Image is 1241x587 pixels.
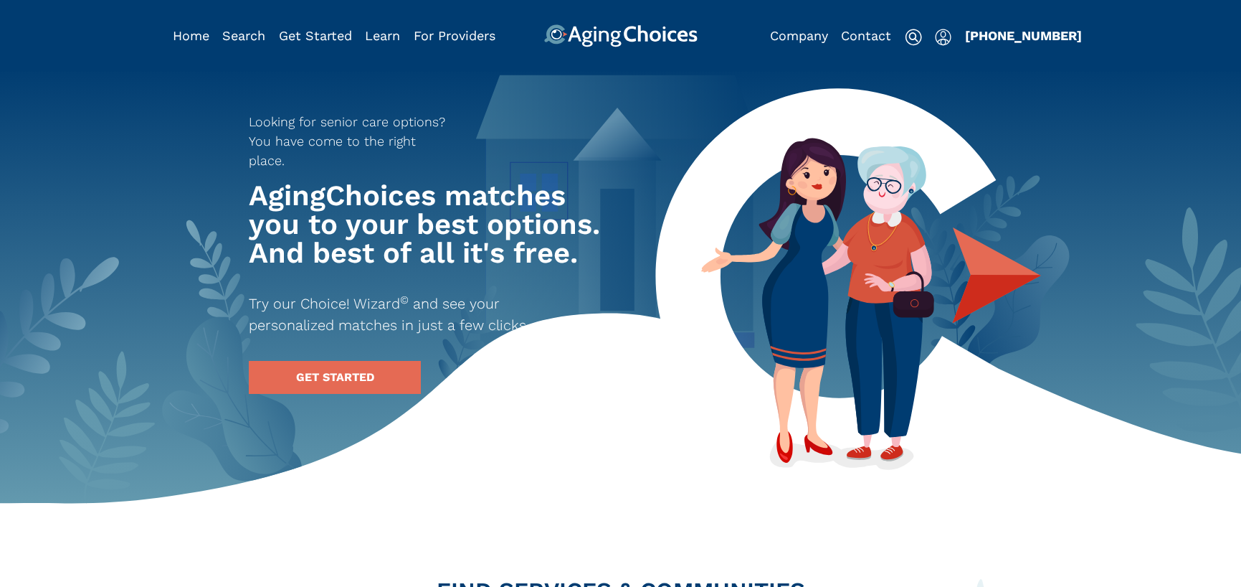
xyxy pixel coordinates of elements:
a: Company [770,28,828,43]
p: Try our Choice! Wizard and see your personalized matches in just a few clicks. [249,293,581,336]
img: AgingChoices [543,24,697,47]
a: Search [222,28,265,43]
a: [PHONE_NUMBER] [965,28,1082,43]
a: Home [173,28,209,43]
a: Contact [841,28,891,43]
div: Popover trigger [222,24,265,47]
img: search-icon.svg [905,29,922,46]
a: Learn [365,28,400,43]
a: For Providers [414,28,495,43]
div: Popover trigger [935,24,951,47]
a: GET STARTED [249,361,421,394]
h1: AgingChoices matches you to your best options. And best of all it's free. [249,182,607,268]
p: Looking for senior care options? You have come to the right place. [249,112,455,170]
sup: © [400,293,409,306]
a: Get Started [279,28,352,43]
img: user-icon.svg [935,29,951,46]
